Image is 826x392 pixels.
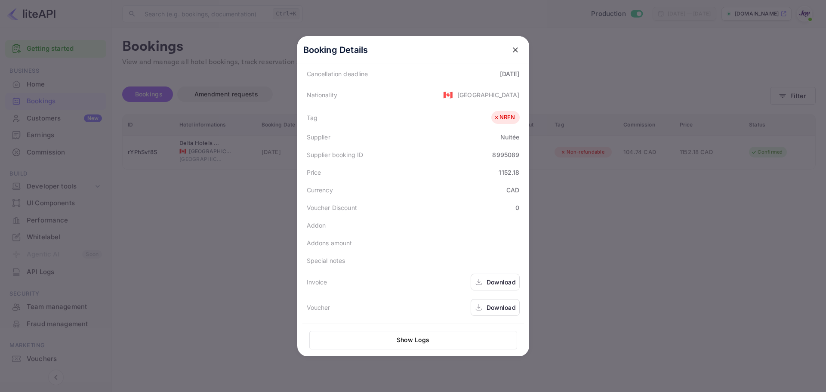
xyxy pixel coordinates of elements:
[307,278,327,287] div: Invoice
[307,150,364,159] div: Supplier booking ID
[307,203,357,212] div: Voucher Discount
[307,185,333,194] div: Currency
[307,256,345,265] div: Special notes
[457,90,520,99] div: [GEOGRAPHIC_DATA]
[493,113,515,122] div: NRFN
[443,87,453,102] span: United States
[307,90,338,99] div: Nationality
[500,133,520,142] div: Nuitée
[303,43,368,56] p: Booking Details
[307,113,317,122] div: Tag
[499,168,519,177] div: 1152.18
[309,331,517,349] button: Show Logs
[515,203,519,212] div: 0
[506,185,519,194] div: CAD
[492,150,519,159] div: 8995089
[307,168,321,177] div: Price
[307,133,330,142] div: Supplier
[487,303,516,312] div: Download
[508,42,523,58] button: close
[500,69,520,78] div: [DATE]
[487,278,516,287] div: Download
[307,221,326,230] div: Addon
[307,303,330,312] div: Voucher
[307,238,352,247] div: Addons amount
[307,69,368,78] div: Cancellation deadline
